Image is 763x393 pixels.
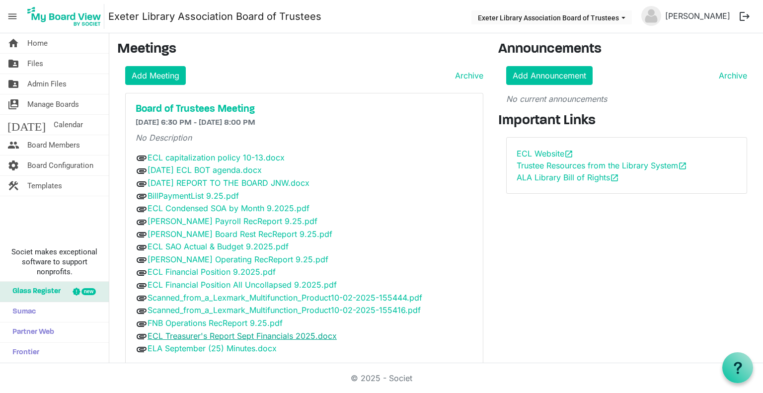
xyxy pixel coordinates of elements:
h3: Meetings [117,41,483,58]
a: [PERSON_NAME] Operating RecReport 9.25.pdf [148,254,328,264]
a: [DATE] ECL BOT agenda.docx [148,165,262,175]
span: attachment [136,343,148,355]
span: attachment [136,254,148,266]
span: attachment [136,280,148,292]
span: Home [27,33,48,53]
a: ALA Library Bill of Rightsopen_in_new [517,172,619,182]
p: No current announcements [506,93,748,105]
span: folder_shared [7,74,19,94]
a: Trustee Resources from the Library Systemopen_in_new [517,160,687,170]
a: ELA September (25) Minutes.docx [148,343,277,353]
span: settings [7,156,19,175]
a: Archive [715,70,747,81]
span: people [7,135,19,155]
a: Scanned_from_a_Lexmark_Multifunction_Product10-02-2025-155416.pdf [148,305,421,315]
span: attachment [136,190,148,202]
span: [DATE] [7,115,46,135]
span: menu [3,7,22,26]
a: ECL Treasurer's Report Sept Financials 2025.docx [148,331,337,341]
h3: Important Links [498,113,756,130]
a: ECL Financial Position All Uncollapsed 9.2025.pdf [148,280,337,290]
span: attachment [136,241,148,253]
span: attachment [136,165,148,177]
span: home [7,33,19,53]
a: FNB Operations RecReport 9.25.pdf [148,318,283,328]
span: attachment [136,318,148,330]
a: Exeter Library Association Board of Trustees [108,6,321,26]
span: attachment [136,216,148,228]
span: attachment [136,305,148,317]
a: [DATE] REPORT TO THE BOARD JNW.docx [148,178,309,188]
a: [PERSON_NAME] Board Rest RecReport 9.25.pdf [148,229,332,239]
span: Sumac [7,302,36,322]
div: new [81,288,96,295]
img: My Board View Logo [24,4,104,29]
span: open_in_new [610,173,619,182]
span: Board Configuration [27,156,93,175]
span: Calendar [54,115,83,135]
button: logout [734,6,755,27]
span: Manage Boards [27,94,79,114]
a: © 2025 - Societ [351,373,412,383]
span: Templates [27,176,62,196]
span: attachment [136,229,148,240]
button: Exeter Library Association Board of Trustees dropdownbutton [471,10,632,24]
span: open_in_new [678,161,687,170]
span: Societ makes exceptional software to support nonprofits. [4,247,104,277]
span: attachment [136,152,148,164]
a: ECL Financial Position 9.2025.pdf [148,267,276,277]
p: No Description [136,132,473,144]
span: Admin Files [27,74,67,94]
a: Add Announcement [506,66,593,85]
span: switch_account [7,94,19,114]
span: attachment [136,203,148,215]
a: BillPaymentList 9.25.pdf [148,191,239,201]
a: [PERSON_NAME] Payroll RecReport 9.25.pdf [148,216,317,226]
h3: Announcements [498,41,756,58]
a: ECL Condensed SOA by Month 9.2025.pdf [148,203,309,213]
span: construction [7,176,19,196]
span: Glass Register [7,282,61,302]
a: Board of Trustees Meeting [136,103,473,115]
span: attachment [136,267,148,279]
a: Add Meeting [125,66,186,85]
span: Board Members [27,135,80,155]
a: ECL SAO Actual & Budget 9.2025.pdf [148,241,289,251]
a: [PERSON_NAME] [661,6,734,26]
h6: [DATE] 6:30 PM - [DATE] 8:00 PM [136,118,473,128]
span: Partner Web [7,322,54,342]
span: Files [27,54,43,74]
span: open_in_new [564,150,573,158]
span: attachment [136,292,148,304]
span: Frontier [7,343,39,363]
a: Scanned_from_a_Lexmark_Multifunction_Product10-02-2025-155444.pdf [148,293,422,303]
span: attachment [136,330,148,342]
a: My Board View Logo [24,4,108,29]
a: ECL capitalization policy 10-13.docx [148,153,285,162]
span: folder_shared [7,54,19,74]
img: no-profile-picture.svg [641,6,661,26]
a: Archive [451,70,483,81]
span: attachment [136,178,148,190]
a: ECL Websiteopen_in_new [517,149,573,158]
